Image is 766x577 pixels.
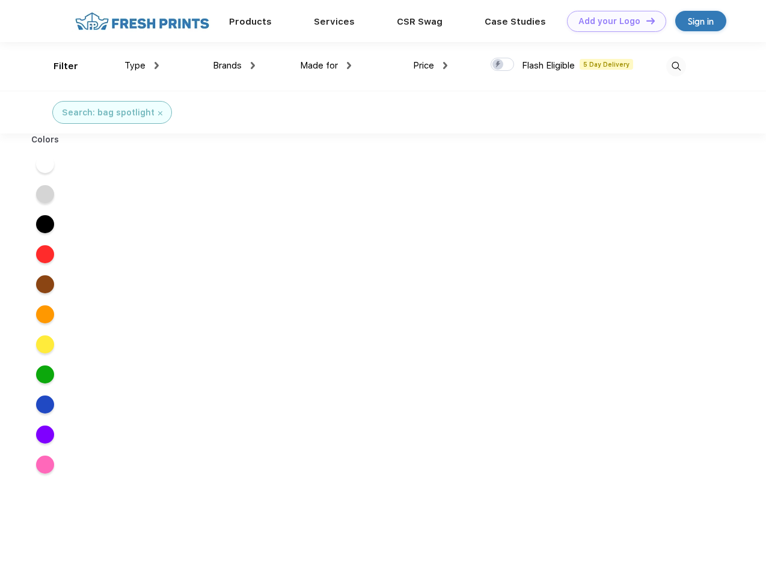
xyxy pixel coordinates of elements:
[580,59,633,70] span: 5 Day Delivery
[155,62,159,69] img: dropdown.png
[213,60,242,71] span: Brands
[251,62,255,69] img: dropdown.png
[158,111,162,115] img: filter_cancel.svg
[300,60,338,71] span: Made for
[522,60,575,71] span: Flash Eligible
[413,60,434,71] span: Price
[54,60,78,73] div: Filter
[62,106,155,119] div: Search: bag spotlight
[347,62,351,69] img: dropdown.png
[72,11,213,32] img: fo%20logo%202.webp
[688,14,714,28] div: Sign in
[666,56,686,76] img: desktop_search.svg
[646,17,655,24] img: DT
[229,16,272,27] a: Products
[578,16,640,26] div: Add your Logo
[22,133,69,146] div: Colors
[443,62,447,69] img: dropdown.png
[675,11,726,31] a: Sign in
[124,60,146,71] span: Type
